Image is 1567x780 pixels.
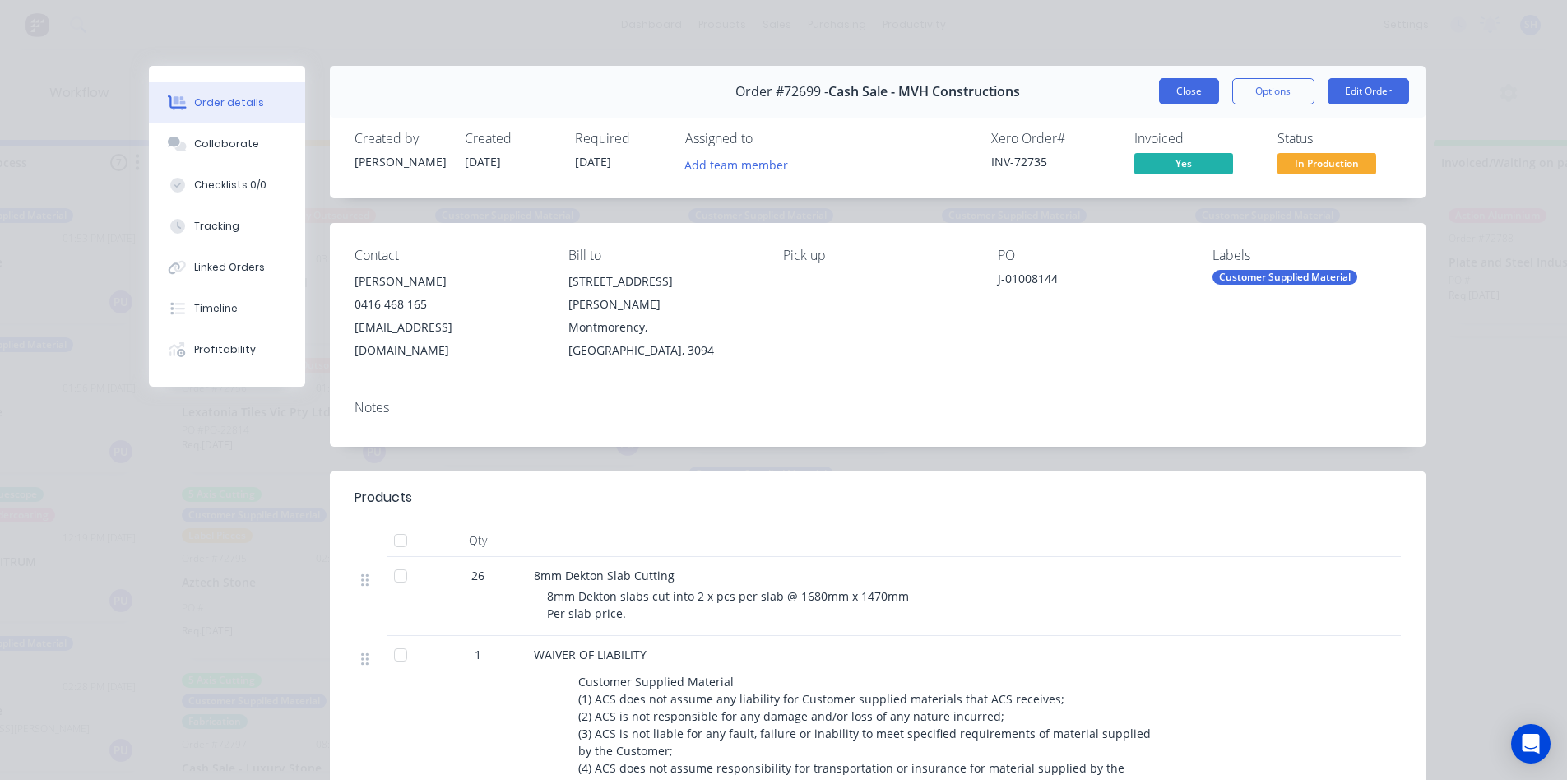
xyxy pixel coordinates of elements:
[149,288,305,329] button: Timeline
[568,248,757,263] div: Bill to
[149,329,305,370] button: Profitability
[735,84,828,100] span: Order #72699 -
[355,270,543,293] div: [PERSON_NAME]
[783,248,971,263] div: Pick up
[675,153,796,175] button: Add team member
[1212,248,1401,263] div: Labels
[1232,78,1314,104] button: Options
[194,95,264,110] div: Order details
[355,316,543,362] div: [EMAIL_ADDRESS][DOMAIN_NAME]
[194,137,259,151] div: Collaborate
[828,84,1020,100] span: Cash Sale - MVH Constructions
[1159,78,1219,104] button: Close
[355,488,412,508] div: Products
[355,248,543,263] div: Contact
[355,270,543,362] div: [PERSON_NAME]0416 468 165[EMAIL_ADDRESS][DOMAIN_NAME]
[991,153,1115,170] div: INV-72735
[1328,78,1409,104] button: Edit Order
[355,131,445,146] div: Created by
[1134,131,1258,146] div: Invoiced
[149,82,305,123] button: Order details
[1277,153,1376,174] span: In Production
[465,154,501,169] span: [DATE]
[194,301,238,316] div: Timeline
[1212,270,1357,285] div: Customer Supplied Material
[1511,724,1551,764] div: Open Intercom Messenger
[149,165,305,206] button: Checklists 0/0
[1277,131,1401,146] div: Status
[465,131,555,146] div: Created
[1277,153,1376,178] button: In Production
[355,400,1401,416] div: Notes
[355,293,543,316] div: 0416 468 165
[534,647,647,662] span: WAIVER OF LIABILITY
[568,270,757,316] div: [STREET_ADDRESS][PERSON_NAME]
[194,178,267,193] div: Checklists 0/0
[429,524,527,557] div: Qty
[149,247,305,288] button: Linked Orders
[475,646,481,663] span: 1
[471,567,484,584] span: 26
[194,219,239,234] div: Tracking
[1134,153,1233,174] span: Yes
[685,131,850,146] div: Assigned to
[194,260,265,275] div: Linked Orders
[568,316,757,362] div: Montmorency, [GEOGRAPHIC_DATA], 3094
[547,588,909,621] span: 8mm Dekton slabs cut into 2 x pcs per slab @ 1680mm x 1470mm Per slab price.
[355,153,445,170] div: [PERSON_NAME]
[998,270,1186,293] div: J-01008144
[149,123,305,165] button: Collaborate
[194,342,256,357] div: Profitability
[998,248,1186,263] div: PO
[991,131,1115,146] div: Xero Order #
[568,270,757,362] div: [STREET_ADDRESS][PERSON_NAME]Montmorency, [GEOGRAPHIC_DATA], 3094
[575,154,611,169] span: [DATE]
[575,131,665,146] div: Required
[685,153,797,175] button: Add team member
[149,206,305,247] button: Tracking
[534,568,675,583] span: 8mm Dekton Slab Cutting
